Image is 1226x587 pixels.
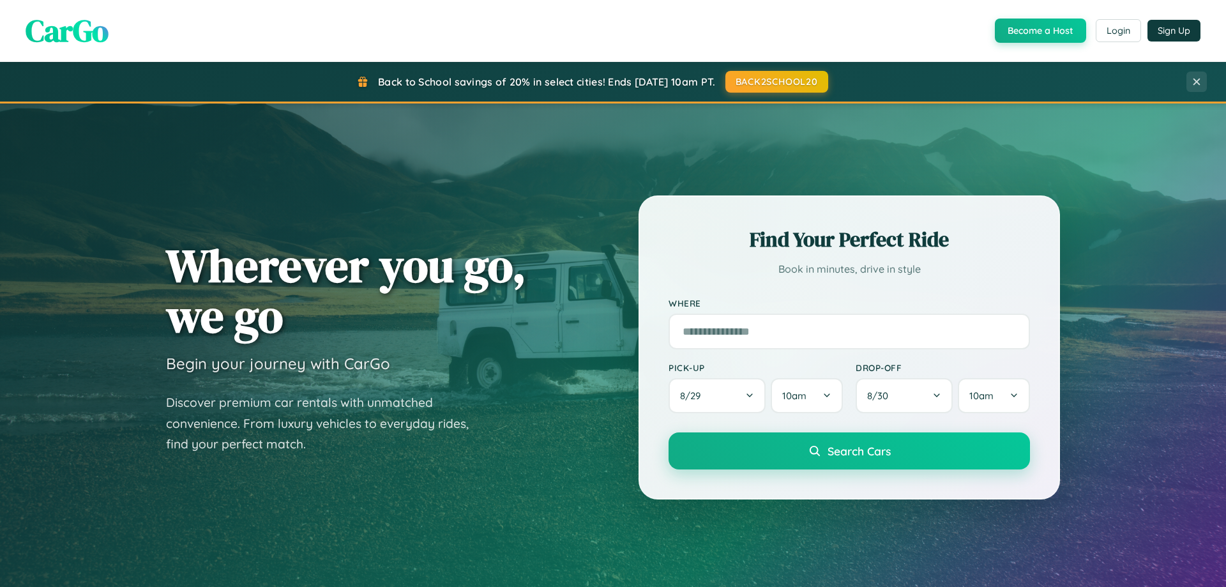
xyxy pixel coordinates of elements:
h3: Begin your journey with CarGo [166,354,390,373]
button: Login [1096,19,1141,42]
span: Back to School savings of 20% in select cities! Ends [DATE] 10am PT. [378,75,715,88]
button: 8/29 [669,378,766,413]
span: 8 / 29 [680,390,707,402]
button: 8/30 [856,378,953,413]
button: Become a Host [995,19,1086,43]
span: 8 / 30 [867,390,895,402]
button: Search Cars [669,432,1030,469]
button: 10am [958,378,1030,413]
p: Discover premium car rentals with unmatched convenience. From luxury vehicles to everyday rides, ... [166,392,485,455]
h1: Wherever you go, we go [166,240,526,341]
button: BACK2SCHOOL20 [725,71,828,93]
label: Where [669,298,1030,309]
span: CarGo [26,10,109,52]
span: 10am [782,390,806,402]
span: Search Cars [828,444,891,458]
p: Book in minutes, drive in style [669,260,1030,278]
label: Drop-off [856,362,1030,373]
button: Sign Up [1147,20,1200,42]
span: 10am [969,390,994,402]
label: Pick-up [669,362,843,373]
h2: Find Your Perfect Ride [669,225,1030,254]
button: 10am [771,378,843,413]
